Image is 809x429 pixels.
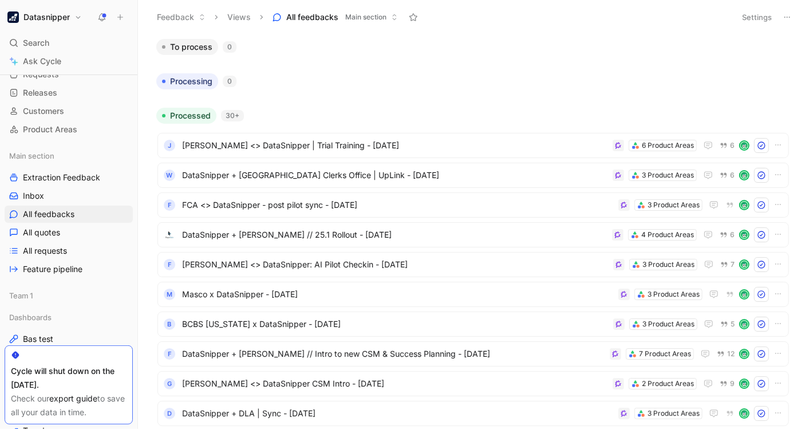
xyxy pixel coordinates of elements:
div: Team 1 [5,287,133,304]
a: Bas test [5,330,133,348]
a: Customers [5,103,133,120]
div: Dashboards [5,309,133,326]
span: Inbox [23,190,44,202]
a: Feature pipeline [5,261,133,278]
button: Settings [737,9,777,25]
span: Ask Cycle [23,54,61,68]
span: Team 1 [9,290,33,301]
span: Dashboards [9,312,52,323]
button: Views [222,9,256,26]
a: Product Areas [5,121,133,138]
a: Extraction Feedback [5,169,133,186]
span: Main section [345,11,386,23]
span: Feature pipeline [23,263,82,275]
a: export guide [49,393,97,403]
span: Extraction Feedback [23,172,100,183]
h1: Datasnipper [23,12,70,22]
div: Check our to save all your data in time. [11,392,127,419]
button: All feedbacksMain section [267,9,403,26]
div: Cycle will shut down on the [DATE]. [11,364,127,392]
div: Main section [5,147,133,164]
span: Search [23,36,49,50]
a: All quotes [5,224,133,241]
img: Datasnipper [7,11,19,23]
a: All requests [5,242,133,259]
span: All requests [23,245,67,257]
span: All quotes [23,227,60,238]
a: Ask Cycle [5,53,133,70]
span: All feedbacks [286,11,338,23]
span: Customers [23,105,64,117]
span: Bas test [23,333,53,345]
span: All feedbacks [23,208,74,220]
span: Releases [23,87,57,99]
a: Inbox [5,187,133,204]
span: Main section [9,150,54,162]
span: Product Areas [23,124,77,135]
div: Search [5,34,133,52]
div: Main sectionExtraction FeedbackInboxAll feedbacksAll quotesAll requestsFeature pipeline [5,147,133,278]
button: Feedback [152,9,211,26]
button: DatasnipperDatasnipper [5,9,85,25]
a: Releases [5,84,133,101]
a: All feedbacks [5,206,133,223]
div: Team 1 [5,287,133,308]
